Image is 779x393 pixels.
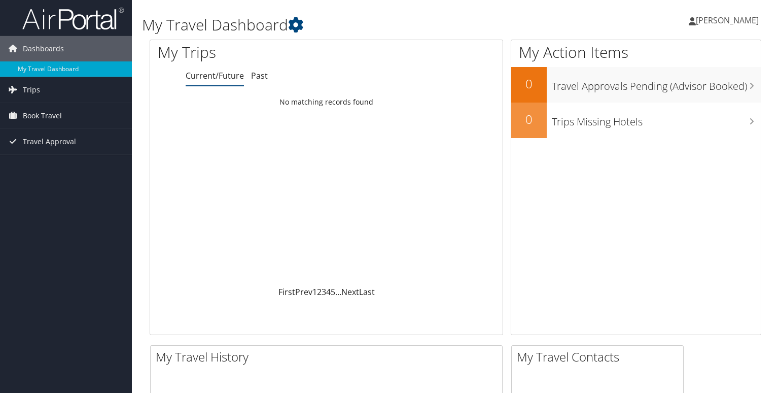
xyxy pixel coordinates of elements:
[511,42,761,63] h1: My Action Items
[511,75,547,92] h2: 0
[23,129,76,154] span: Travel Approval
[552,110,761,129] h3: Trips Missing Hotels
[696,15,759,26] span: [PERSON_NAME]
[150,93,503,111] td: No matching records found
[552,74,761,93] h3: Travel Approvals Pending (Advisor Booked)
[317,286,322,298] a: 2
[312,286,317,298] a: 1
[186,70,244,81] a: Current/Future
[341,286,359,298] a: Next
[517,348,683,366] h2: My Travel Contacts
[251,70,268,81] a: Past
[335,286,341,298] span: …
[511,103,761,138] a: 0Trips Missing Hotels
[359,286,375,298] a: Last
[23,77,40,103] span: Trips
[278,286,295,298] a: First
[23,36,64,61] span: Dashboards
[23,103,62,128] span: Book Travel
[322,286,326,298] a: 3
[326,286,331,298] a: 4
[142,14,560,36] h1: My Travel Dashboard
[511,111,547,128] h2: 0
[689,5,769,36] a: [PERSON_NAME]
[158,42,348,63] h1: My Trips
[22,7,124,30] img: airportal-logo.png
[295,286,312,298] a: Prev
[511,67,761,103] a: 0Travel Approvals Pending (Advisor Booked)
[156,348,502,366] h2: My Travel History
[331,286,335,298] a: 5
